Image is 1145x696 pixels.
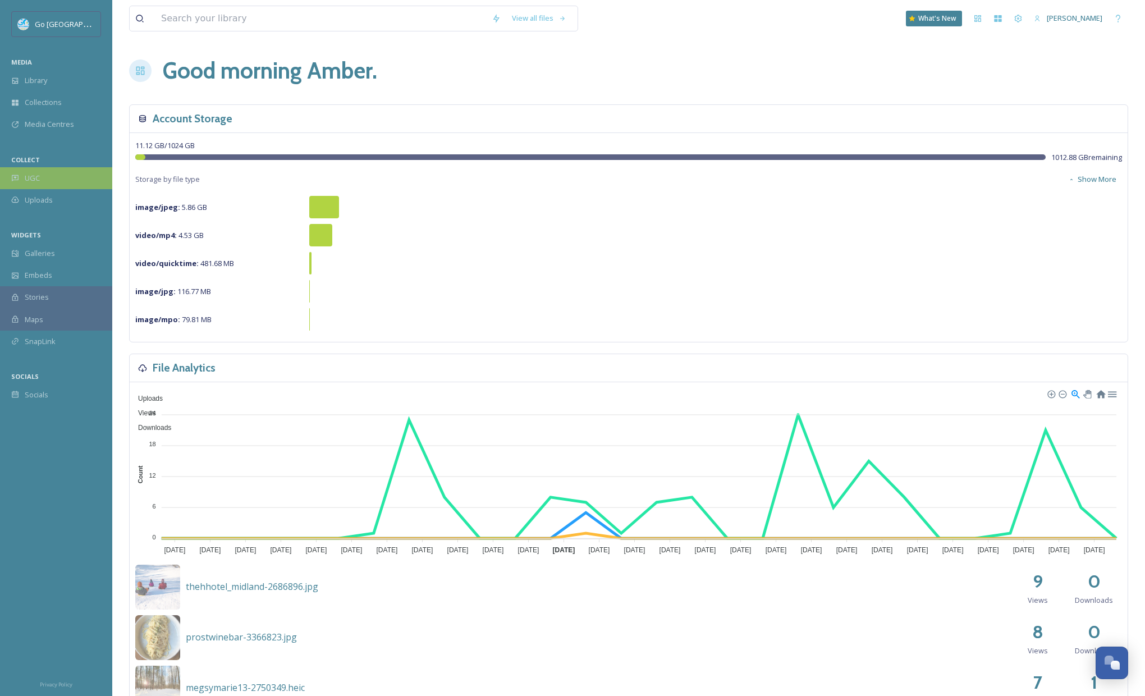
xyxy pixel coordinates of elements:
[978,546,999,554] tspan: [DATE]
[1075,645,1113,656] span: Downloads
[153,534,156,541] tspan: 0
[153,360,216,376] h3: File Analytics
[872,546,893,554] tspan: [DATE]
[130,409,156,417] span: Views
[11,231,41,239] span: WIDGETS
[40,677,72,690] a: Privacy Policy
[589,546,610,554] tspan: [DATE]
[518,546,539,554] tspan: [DATE]
[135,202,180,212] strong: image/jpeg :
[25,292,49,303] span: Stories
[25,270,52,281] span: Embeds
[11,58,32,66] span: MEDIA
[1062,168,1122,190] button: Show More
[135,202,207,212] span: 5.86 GB
[506,7,572,29] a: View all files
[1028,645,1048,656] span: Views
[1091,669,1097,696] h2: 1
[1075,595,1113,606] span: Downloads
[135,286,176,296] strong: image/jpg :
[135,258,199,268] strong: video/quicktime :
[801,546,822,554] tspan: [DATE]
[163,54,377,88] h1: Good morning Amber .
[447,546,469,554] tspan: [DATE]
[130,395,163,402] span: Uploads
[25,119,74,130] span: Media Centres
[25,390,48,400] span: Socials
[1084,546,1105,554] tspan: [DATE]
[306,546,327,554] tspan: [DATE]
[942,546,964,554] tspan: [DATE]
[730,546,752,554] tspan: [DATE]
[153,503,156,510] tspan: 6
[130,424,171,432] span: Downloads
[1047,13,1102,23] span: [PERSON_NAME]
[1048,546,1070,554] tspan: [DATE]
[377,546,398,554] tspan: [DATE]
[25,173,40,184] span: UGC
[1051,152,1122,163] span: 1012.88 GB remaining
[1088,619,1101,645] h2: 0
[40,681,72,688] span: Privacy Policy
[25,75,47,86] span: Library
[412,546,433,554] tspan: [DATE]
[199,546,221,554] tspan: [DATE]
[18,19,29,30] img: GoGreatLogo_MISkies_RegionalTrails%20%281%29.png
[186,631,297,643] span: prostwinebar-3366823.jpg
[153,111,232,127] h3: Account Storage
[624,546,645,554] tspan: [DATE]
[135,314,212,324] span: 79.81 MB
[553,546,575,554] tspan: [DATE]
[1028,595,1048,606] span: Views
[164,546,185,554] tspan: [DATE]
[25,195,53,205] span: Uploads
[25,248,55,259] span: Galleries
[1096,647,1128,679] button: Open Chat
[35,19,118,29] span: Go [GEOGRAPHIC_DATA]
[1033,669,1042,696] h2: 7
[483,546,504,554] tspan: [DATE]
[1032,619,1043,645] h2: 8
[135,230,204,240] span: 4.53 GB
[1088,568,1101,595] h2: 0
[135,286,211,296] span: 116.77 MB
[25,336,56,347] span: SnapLink
[1070,388,1080,398] div: Selection Zoom
[25,97,62,108] span: Collections
[1028,7,1108,29] a: [PERSON_NAME]
[135,314,180,324] strong: image/mpo :
[1096,388,1105,398] div: Reset Zoom
[11,155,40,164] span: COLLECT
[271,546,292,554] tspan: [DATE]
[1013,546,1034,554] tspan: [DATE]
[135,565,180,610] img: 709e1b17-0c2f-4387-b1f5-694510e948cc.jpg
[135,615,180,660] img: c3779420-4ae3-4067-aebe-3ace1f5b1254.jpg
[155,6,486,31] input: Search your library
[1083,390,1090,397] div: Panning
[906,11,962,26] a: What's New
[766,546,787,554] tspan: [DATE]
[1047,390,1055,397] div: Zoom In
[25,314,43,325] span: Maps
[836,546,858,554] tspan: [DATE]
[659,546,681,554] tspan: [DATE]
[135,140,195,150] span: 11.12 GB / 1024 GB
[149,471,155,478] tspan: 12
[135,174,200,185] span: Storage by file type
[907,546,928,554] tspan: [DATE]
[149,441,155,447] tspan: 18
[186,580,318,593] span: thehhotel_midland-2686896.jpg
[135,258,234,268] span: 481.68 MB
[135,230,177,240] strong: video/mp4 :
[341,546,363,554] tspan: [DATE]
[1033,568,1043,595] h2: 9
[137,465,144,483] text: Count
[149,410,155,416] tspan: 24
[11,372,39,381] span: SOCIALS
[695,546,716,554] tspan: [DATE]
[1058,390,1066,397] div: Zoom Out
[235,546,256,554] tspan: [DATE]
[1107,388,1116,398] div: Menu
